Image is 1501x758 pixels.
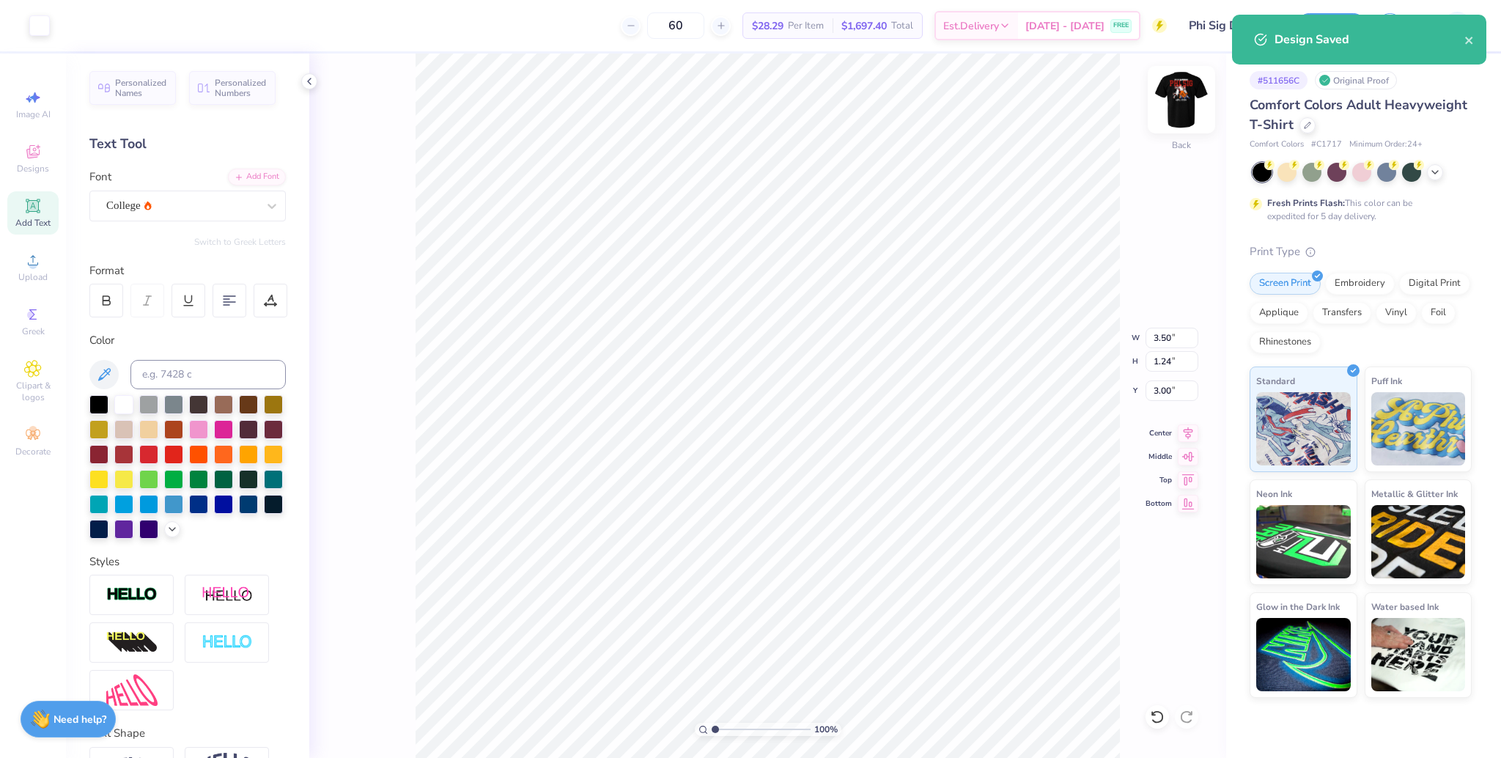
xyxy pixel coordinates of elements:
[17,163,49,174] span: Designs
[1267,196,1447,223] div: This color can be expedited for 5 day delivery.
[1376,302,1417,324] div: Vinyl
[1313,302,1371,324] div: Transfers
[1371,505,1466,578] img: Metallic & Glitter Ink
[1146,498,1172,509] span: Bottom
[841,18,887,34] span: $1,697.40
[18,271,48,283] span: Upload
[1025,18,1104,34] span: [DATE] - [DATE]
[89,553,286,570] div: Styles
[1146,428,1172,438] span: Center
[647,12,704,39] input: – –
[1256,373,1295,389] span: Standard
[1250,331,1321,353] div: Rhinestones
[1325,273,1395,295] div: Embroidery
[1349,139,1423,151] span: Minimum Order: 24 +
[89,134,286,154] div: Text Tool
[106,674,158,706] img: Free Distort
[1250,139,1304,151] span: Comfort Colors
[228,169,286,185] div: Add Font
[1250,302,1308,324] div: Applique
[7,380,59,403] span: Clipart & logos
[814,723,838,736] span: 100 %
[22,325,45,337] span: Greek
[1371,392,1466,466] img: Puff Ink
[202,634,253,651] img: Negative Space
[106,586,158,603] img: Stroke
[1256,486,1292,501] span: Neon Ink
[130,360,286,389] input: e.g. 7428 c
[16,108,51,120] span: Image AI
[1371,618,1466,691] img: Water based Ink
[1146,475,1172,485] span: Top
[1178,11,1286,40] input: Untitled Design
[1256,618,1351,691] img: Glow in the Dark Ink
[89,169,111,185] label: Font
[1146,452,1172,462] span: Middle
[202,586,253,604] img: Shadow
[1250,71,1308,89] div: # 511656C
[1250,273,1321,295] div: Screen Print
[1371,599,1439,614] span: Water based Ink
[1256,599,1340,614] span: Glow in the Dark Ink
[1250,96,1467,133] span: Comfort Colors Adult Heavyweight T-Shirt
[1152,70,1211,129] img: Back
[1371,486,1458,501] span: Metallic & Glitter Ink
[89,725,286,742] div: Text Shape
[1113,21,1129,31] span: FREE
[1250,243,1472,260] div: Print Type
[89,262,287,279] div: Format
[752,18,783,34] span: $28.29
[1172,139,1191,152] div: Back
[15,446,51,457] span: Decorate
[1267,197,1345,209] strong: Fresh Prints Flash:
[1311,139,1342,151] span: # C1717
[1315,71,1397,89] div: Original Proof
[15,217,51,229] span: Add Text
[115,78,167,98] span: Personalized Names
[1421,302,1456,324] div: Foil
[54,713,106,726] strong: Need help?
[1399,273,1470,295] div: Digital Print
[1371,373,1402,389] span: Puff Ink
[106,631,158,655] img: 3d Illusion
[1256,392,1351,466] img: Standard
[1275,31,1464,48] div: Design Saved
[943,18,999,34] span: Est. Delivery
[89,332,286,349] div: Color
[215,78,267,98] span: Personalized Numbers
[194,236,286,248] button: Switch to Greek Letters
[891,18,913,34] span: Total
[788,18,824,34] span: Per Item
[1464,31,1475,48] button: close
[1256,505,1351,578] img: Neon Ink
